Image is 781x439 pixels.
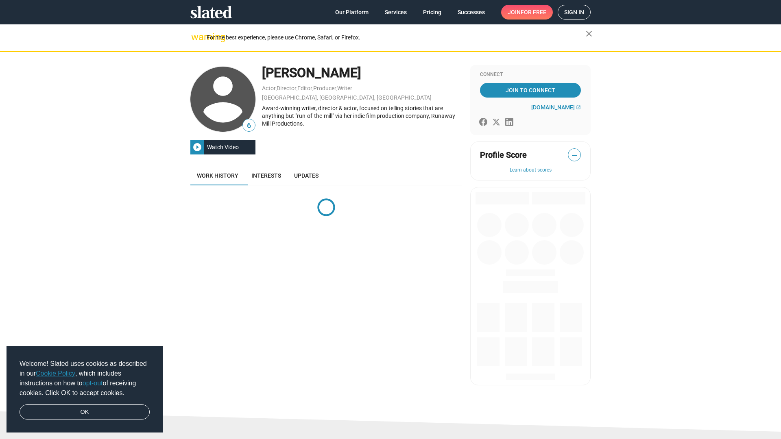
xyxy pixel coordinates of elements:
[531,104,581,111] a: [DOMAIN_NAME]
[329,5,375,20] a: Our Platform
[20,359,150,398] span: Welcome! Slated uses cookies as described in our , which includes instructions on how to of recei...
[245,166,288,185] a: Interests
[297,87,297,91] span: ,
[335,5,369,20] span: Our Platform
[277,85,297,91] a: Director
[36,370,75,377] a: Cookie Policy
[336,87,337,91] span: ,
[558,5,591,20] a: Sign in
[262,104,462,127] div: Award-winning writer, director & actor, focused on telling stories that are anything but "run-of-...
[417,5,448,20] a: Pricing
[480,72,581,78] div: Connect
[288,166,325,185] a: Updates
[262,94,432,101] a: [GEOGRAPHIC_DATA], [GEOGRAPHIC_DATA], [GEOGRAPHIC_DATA]
[294,172,319,179] span: Updates
[423,5,441,20] span: Pricing
[192,142,202,152] mat-icon: play_circle_filled
[564,5,584,19] span: Sign in
[385,5,407,20] span: Services
[262,85,276,91] a: Actor
[451,5,491,20] a: Successes
[508,5,546,20] span: Join
[378,5,413,20] a: Services
[243,120,255,131] span: 6
[501,5,553,20] a: Joinfor free
[204,140,242,154] div: Watch Video
[197,172,238,179] span: Work history
[521,5,546,20] span: for free
[312,87,313,91] span: ,
[251,172,281,179] span: Interests
[7,346,163,433] div: cookieconsent
[190,166,245,185] a: Work history
[576,105,581,110] mat-icon: open_in_new
[568,150,580,161] span: —
[20,404,150,420] a: dismiss cookie message
[191,32,201,42] mat-icon: warning
[480,83,581,98] a: Join To Connect
[458,5,485,20] span: Successes
[482,83,579,98] span: Join To Connect
[262,64,462,82] div: [PERSON_NAME]
[83,380,103,387] a: opt-out
[480,150,527,161] span: Profile Score
[207,32,586,43] div: For the best experience, please use Chrome, Safari, or Firefox.
[337,85,352,91] a: Writer
[190,140,255,154] button: Watch Video
[480,167,581,174] button: Learn about scores
[297,85,312,91] a: Editor
[313,85,336,91] a: Producer
[531,104,575,111] span: [DOMAIN_NAME]
[584,29,594,39] mat-icon: close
